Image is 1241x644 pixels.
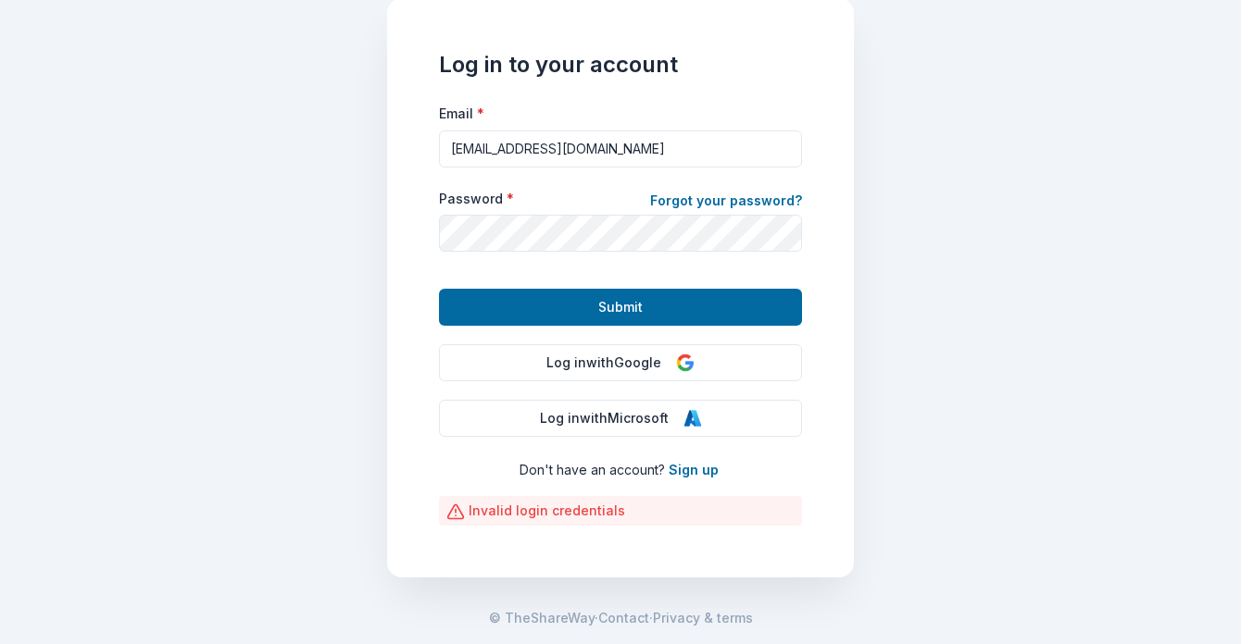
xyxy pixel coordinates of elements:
span: Submit [598,296,643,318]
span: Don ' t have an account? [520,462,665,477]
div: Invalid login credentials [439,496,802,526]
label: Email [439,105,484,123]
img: Google Logo [676,353,695,372]
h1: Log in to your account [439,50,802,80]
a: Contact [598,607,649,629]
label: Password [439,190,514,208]
button: Log inwithGoogle [439,344,802,381]
button: Log inwithMicrosoft [439,400,802,437]
span: · · [489,607,753,629]
button: Submit [439,289,802,326]
span: © TheShareWay [489,610,595,625]
img: Microsoft Logo [683,409,702,427]
a: Forgot your password? [650,190,802,216]
a: Privacy & terms [653,607,753,629]
a: Sign up [669,462,719,477]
